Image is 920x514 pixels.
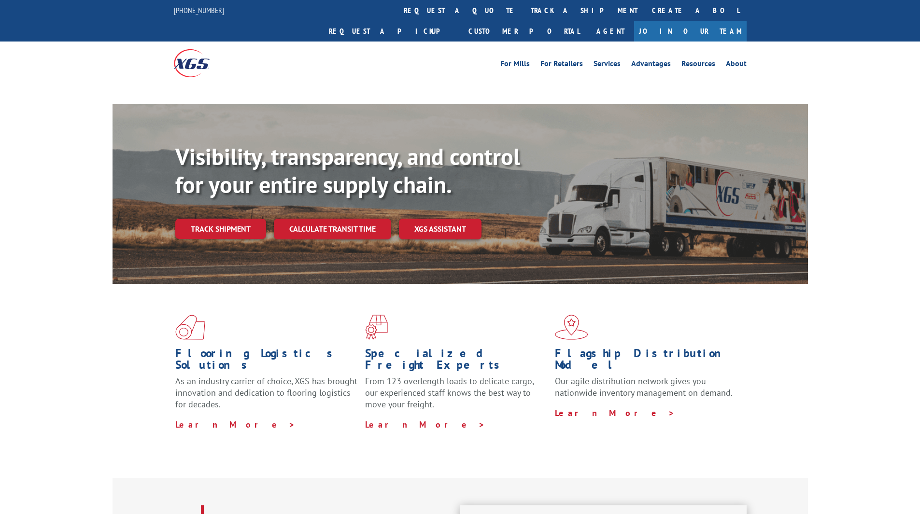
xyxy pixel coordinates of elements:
a: For Mills [500,60,530,70]
h1: Flooring Logistics Solutions [175,347,358,375]
a: Resources [681,60,715,70]
a: Learn More > [175,419,296,430]
a: Track shipment [175,219,266,239]
a: Services [594,60,621,70]
h1: Specialized Freight Experts [365,347,548,375]
a: Advantages [631,60,671,70]
a: Join Our Team [634,21,747,42]
p: From 123 overlength loads to delicate cargo, our experienced staff knows the best way to move you... [365,375,548,418]
a: XGS ASSISTANT [399,219,481,239]
a: Calculate transit time [274,219,391,239]
a: Request a pickup [322,21,461,42]
img: xgs-icon-focused-on-flooring-red [365,315,388,340]
span: As an industry carrier of choice, XGS has brought innovation and dedication to flooring logistics... [175,375,357,410]
a: About [726,60,747,70]
img: xgs-icon-total-supply-chain-intelligence-red [175,315,205,340]
a: [PHONE_NUMBER] [174,5,224,15]
h1: Flagship Distribution Model [555,347,737,375]
span: Our agile distribution network gives you nationwide inventory management on demand. [555,375,733,398]
a: For Retailers [540,60,583,70]
img: xgs-icon-flagship-distribution-model-red [555,315,588,340]
a: Agent [587,21,634,42]
a: Learn More > [365,419,485,430]
b: Visibility, transparency, and control for your entire supply chain. [175,141,520,199]
a: Customer Portal [461,21,587,42]
a: Learn More > [555,407,675,418]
